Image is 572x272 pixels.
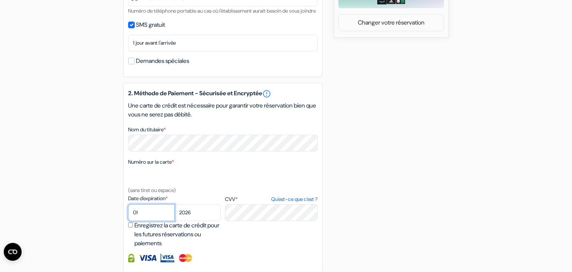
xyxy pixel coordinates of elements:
[134,221,223,248] label: Enregistrez la carte de crédit pour les futures réservations ou paiements
[4,243,22,261] button: Ouvrir le widget CMP
[128,126,166,134] label: Nom du titulaire
[271,195,318,203] a: Qu'est-ce que c'est ?
[136,56,189,66] label: Demandes spéciales
[128,195,221,202] label: Date d'expiration
[128,89,318,98] h5: 2. Méthode de Paiement - Sécurisée et Encryptée
[339,16,444,30] a: Changer votre réservation
[262,89,271,98] a: error_outline
[128,101,318,119] p: Une carte de crédit est nécessaire pour garantir votre réservation bien que vous ne serez pas déb...
[225,195,318,203] label: CVV
[128,254,134,262] img: Information de carte de crédit entièrement encryptée et sécurisée
[138,254,157,262] img: Visa
[128,187,176,193] small: (sans tiret ou espace)
[136,20,165,30] label: SMS gratuit
[128,7,316,14] small: Numéro de téléphone portable au cas où l'établissement aurait besoin de vous joindre
[161,254,174,262] img: Visa Electron
[128,158,174,166] label: Numéro sur la carte
[178,254,193,262] img: Master Card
